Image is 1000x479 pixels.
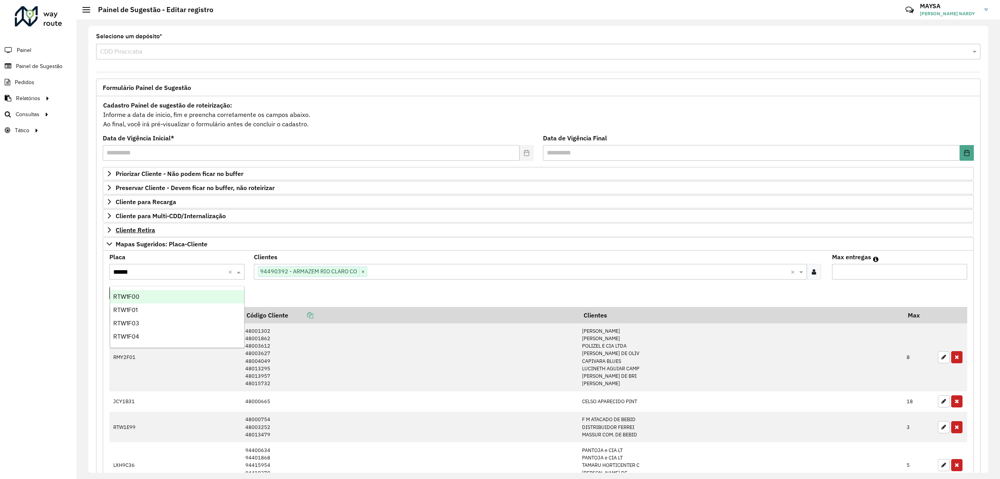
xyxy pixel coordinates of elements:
[960,145,974,161] button: Choose Date
[103,100,974,129] div: Informe a data de inicio, fim e preencha corretamente os campos abaixo. Ao final, você irá pré-vi...
[832,252,871,262] label: Max entregas
[116,213,226,219] span: Cliente para Multi-CDD/Internalização
[903,391,934,412] td: 18
[113,307,137,313] span: RTW1F01
[578,412,903,443] td: F M ATACADO DE BEBID DISTRIBUIDOR FERREI MASSUR COM. DE BEBID
[103,101,232,109] strong: Cadastro Painel de sugestão de roteirização:
[903,412,934,443] td: 3
[116,241,207,247] span: Mapas Sugeridos: Placa-Cliente
[241,307,578,323] th: Código Cliente
[901,2,918,18] a: Contato Rápido
[791,267,797,276] span: Clear all
[90,5,213,14] h2: Painel de Sugestão - Editar registro
[109,252,125,262] label: Placa
[15,78,34,86] span: Pedidos
[113,293,139,300] span: RTW1F00
[15,126,29,135] span: Tático
[578,307,903,323] th: Clientes
[288,311,313,319] a: Copiar
[103,133,174,143] label: Data de Vigência Inicial
[113,333,139,340] span: RTW1F04
[578,391,903,412] td: CELSO APARECIDO PINT
[103,237,974,251] a: Mapas Sugeridos: Placa-Cliente
[103,167,974,180] a: Priorizar Cliente - Não podem ficar no buffer
[17,46,31,54] span: Painel
[16,110,39,118] span: Consultas
[258,267,359,276] span: 94490392 - ARMAZEM RIO CLARO CO
[241,391,578,412] td: 48000665
[103,195,974,208] a: Cliente para Recarga
[116,199,176,205] span: Cliente para Recarga
[116,185,275,191] span: Preservar Cliente - Devem ficar no buffer, não roteirizar
[241,412,578,443] td: 48000754 48003252 48013479
[903,307,934,323] th: Max
[103,223,974,237] a: Cliente Retira
[228,267,235,276] span: Clear all
[116,170,243,177] span: Priorizar Cliente - Não podem ficar no buffer
[113,320,139,327] span: RTW1F03
[103,209,974,222] a: Cliente para Multi-CDD/Internalização
[109,391,241,412] td: JCY1B31
[920,2,979,10] h3: MAYSA
[103,181,974,194] a: Preservar Cliente - Devem ficar no buffer, não roteirizar
[920,10,979,17] span: [PERSON_NAME] NARDY
[359,267,367,276] span: ×
[241,323,578,391] td: 48001302 48001862 48003612 48003627 48004049 48013295 48013957 48015732
[103,84,191,91] span: Formulário Painel de Sugestão
[873,256,879,262] em: Máximo de clientes que serão colocados na mesma rota com os clientes informados
[16,62,62,70] span: Painel de Sugestão
[96,32,162,41] label: Selecione um depósito
[116,227,155,233] span: Cliente Retira
[110,286,245,348] ng-dropdown-panel: Options list
[16,94,40,102] span: Relatórios
[543,133,607,143] label: Data de Vigência Final
[254,252,277,262] label: Clientes
[903,323,934,391] td: 8
[109,323,241,391] td: RMY2F01
[578,323,903,391] td: [PERSON_NAME] [PERSON_NAME] POLIZEL E CIA LTDA [PERSON_NAME] DE OLIV CAPIVARA BLUES LUCINETH AGUI...
[109,412,241,443] td: RTW1E99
